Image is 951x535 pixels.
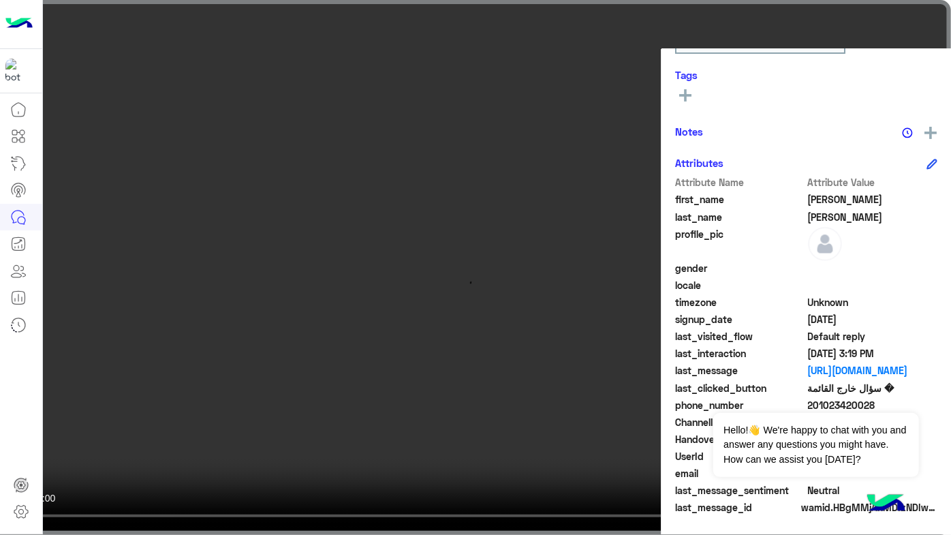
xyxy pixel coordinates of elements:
span: locale [675,278,805,292]
span: last_visited_flow [675,329,805,343]
span: last_interaction [675,346,805,361]
span: first_name [675,192,805,207]
span: Samaha [808,210,938,224]
span: last_message_sentiment [675,483,805,498]
span: last_clicked_button [675,381,805,395]
span: ChannelId [675,415,805,429]
span: phone_number [675,398,805,412]
span: wamid.HBgMMjAxMDIzNDIwMDI4FQIAEhggM0RFMDM1MEQyQjdDRjhDNEI1RTlCMTgwNkY3MTUwQzMA [801,500,937,515]
img: add [924,127,937,139]
span: 2025-09-08T12:19:40.672Z [808,346,938,361]
img: notes [902,127,913,138]
img: defaultAdmin.png [808,227,842,261]
span: 0 [808,483,938,498]
span: Hello!👋 We're happy to chat with you and answer any questions you might have. How can we assist y... [713,413,918,477]
span: timezone [675,295,805,309]
span: last_message_id [675,500,798,515]
span: UserId [675,449,805,463]
span: � سؤال خارج القائمة [808,381,938,395]
span: Unknown [808,295,938,309]
span: Attribute Name [675,175,805,189]
img: hulul-logo.png [862,480,910,528]
img: Logo [5,10,33,38]
h6: Notes [675,125,703,138]
span: gender [675,261,805,275]
span: 2025-09-08T11:51:28.837Z [808,312,938,326]
span: last_message [675,363,805,378]
h6: Tags [675,69,937,81]
span: null [808,261,938,275]
span: signup_date [675,312,805,326]
span: Dina [808,192,938,207]
span: Attribute Value [808,175,938,189]
h6: Attributes [675,157,723,169]
span: profile_pic [675,227,805,258]
span: null [808,278,938,292]
span: Default reply [808,329,938,343]
span: last_name [675,210,805,224]
span: email [675,466,805,480]
span: HandoverOn [675,432,805,446]
img: 317874714732967 [5,59,30,83]
a: [URL][DOMAIN_NAME] [808,363,938,378]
